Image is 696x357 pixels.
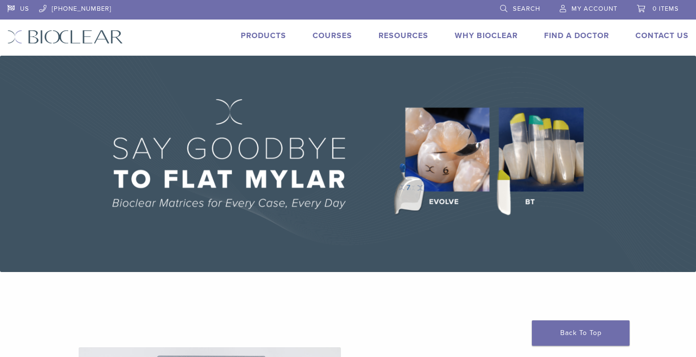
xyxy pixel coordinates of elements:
[571,5,617,13] span: My Account
[241,31,286,41] a: Products
[635,31,689,41] a: Contact Us
[544,31,609,41] a: Find A Doctor
[455,31,518,41] a: Why Bioclear
[7,30,123,44] img: Bioclear
[653,5,679,13] span: 0 items
[379,31,428,41] a: Resources
[313,31,352,41] a: Courses
[532,320,630,346] a: Back To Top
[513,5,540,13] span: Search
